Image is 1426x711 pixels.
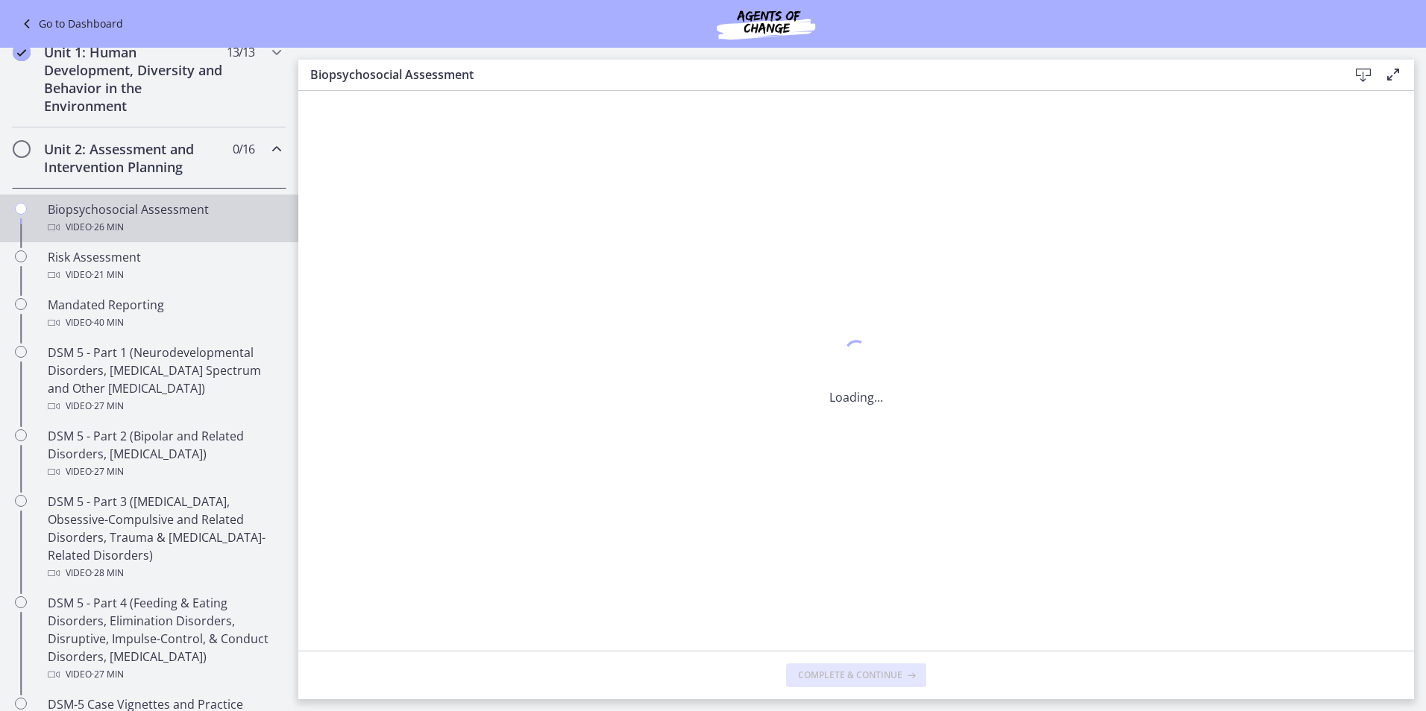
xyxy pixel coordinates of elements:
[48,218,280,236] div: Video
[48,314,280,332] div: Video
[92,463,124,481] span: · 27 min
[829,336,883,370] div: 1
[44,140,226,176] h2: Unit 2: Assessment and Intervention Planning
[48,493,280,582] div: DSM 5 - Part 3 ([MEDICAL_DATA], Obsessive-Compulsive and Related Disorders, Trauma & [MEDICAL_DAT...
[798,669,902,681] span: Complete & continue
[48,248,280,284] div: Risk Assessment
[233,140,254,158] span: 0 / 16
[48,427,280,481] div: DSM 5 - Part 2 (Bipolar and Related Disorders, [MEDICAL_DATA])
[44,43,226,115] h2: Unit 1: Human Development, Diversity and Behavior in the Environment
[48,463,280,481] div: Video
[48,344,280,415] div: DSM 5 - Part 1 (Neurodevelopmental Disorders, [MEDICAL_DATA] Spectrum and Other [MEDICAL_DATA])
[676,6,855,42] img: Agents of Change
[13,43,31,61] i: Completed
[92,564,124,582] span: · 28 min
[18,15,123,33] a: Go to Dashboard
[48,666,280,683] div: Video
[786,663,926,687] button: Complete & continue
[92,266,124,284] span: · 21 min
[227,43,254,61] span: 13 / 13
[829,388,883,406] p: Loading...
[92,218,124,236] span: · 26 min
[48,266,280,284] div: Video
[92,314,124,332] span: · 40 min
[310,66,1325,83] h3: Biopsychosocial Assessment
[48,594,280,683] div: DSM 5 - Part 4 (Feeding & Eating Disorders, Elimination Disorders, Disruptive, Impulse-Control, &...
[48,296,280,332] div: Mandated Reporting
[92,666,124,683] span: · 27 min
[92,397,124,415] span: · 27 min
[48,397,280,415] div: Video
[48,200,280,236] div: Biopsychosocial Assessment
[48,564,280,582] div: Video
